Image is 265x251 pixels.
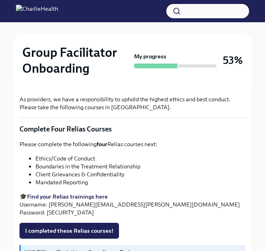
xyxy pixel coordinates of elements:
[35,178,246,186] li: Mandated Reporting
[19,124,246,134] p: Complete Four Relias Courses
[19,95,246,111] p: As providers, we have a responsibility to uphold the highest ethics and best conduct. Please take...
[25,227,113,235] span: I completed these Relias courses!
[19,223,119,239] button: I completed these Relias courses!
[35,154,246,162] li: Ethics/Code of Conduct
[19,140,246,148] p: Please complete the following Relias courses next:
[97,141,107,148] strong: four
[223,53,243,68] h3: 53%
[27,193,108,200] a: Find your Relias trainings here
[35,170,246,178] li: Client Grievances & Confidentiality
[134,52,166,60] strong: My progress
[19,193,246,216] p: 🎓 Username: [PERSON_NAME][EMAIL_ADDRESS][PERSON_NAME][DOMAIN_NAME] Password: [SECURITY_DATA]
[35,162,246,170] li: Boundaries in the Treatment Relationship
[16,5,58,17] img: CharlieHealth
[22,44,131,76] h2: Group Facilitator Onboarding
